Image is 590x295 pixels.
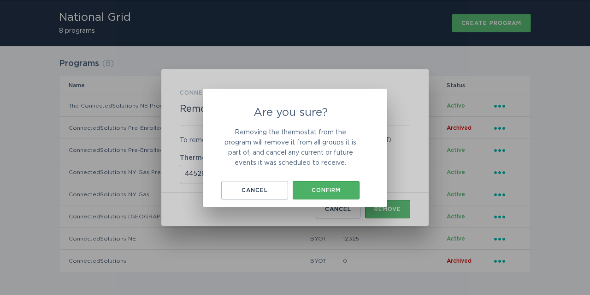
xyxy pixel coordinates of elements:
[221,181,288,199] button: Cancel
[221,107,360,118] h2: Are you sure?
[297,187,355,193] div: Confirm
[221,127,360,168] p: Removing the thermostat from the program will remove it from all groups it is part of, and cancel...
[203,89,387,207] div: Are you sure?
[293,181,360,199] button: Confirm
[226,187,283,193] div: Cancel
